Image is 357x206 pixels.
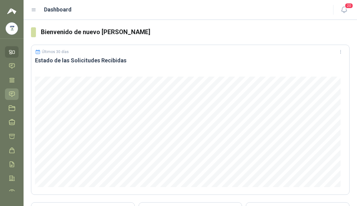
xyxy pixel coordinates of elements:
[35,57,346,64] h3: Estado de las Solicitudes Recibidas
[345,3,353,9] span: 20
[42,50,69,54] p: Últimos 30 días
[7,7,16,15] img: Logo peakr
[44,5,72,14] h1: Dashboard
[41,27,350,37] h3: Bienvenido de nuevo [PERSON_NAME]
[338,4,350,16] button: 20
[6,23,18,34] img: Company Logo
